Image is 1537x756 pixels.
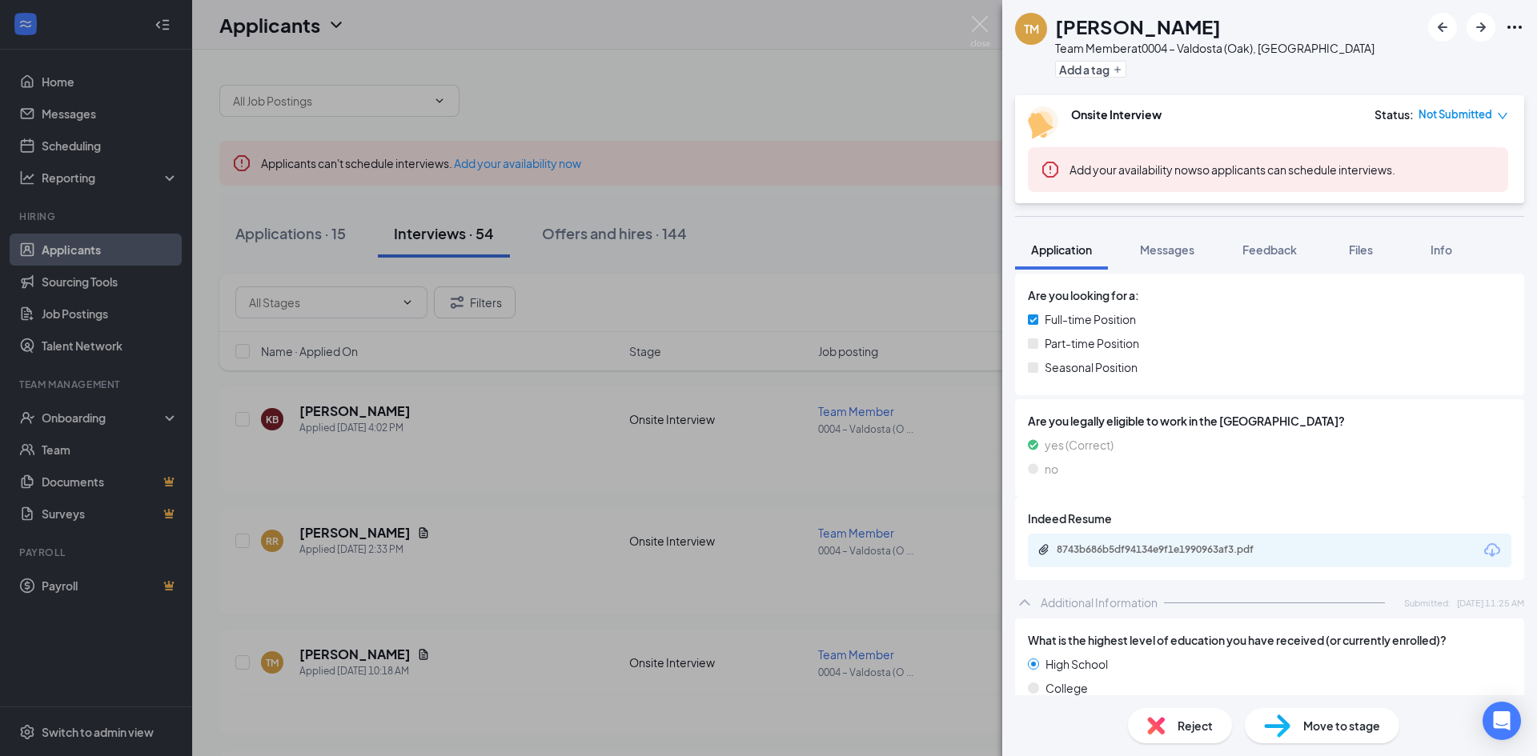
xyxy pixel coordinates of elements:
span: yes (Correct) [1045,436,1114,454]
button: Add your availability now [1069,162,1197,178]
span: Info [1431,242,1452,257]
svg: ArrowRight [1471,18,1491,37]
span: Indeed Resume [1028,510,1112,527]
div: Team Member at 0004 – Valdosta (Oak), [GEOGRAPHIC_DATA] [1055,40,1374,56]
span: [DATE] 11:25 AM [1457,596,1524,610]
span: College [1045,679,1088,697]
span: Not Submitted [1419,106,1492,122]
svg: ArrowLeftNew [1433,18,1452,37]
svg: Plus [1113,65,1122,74]
span: so applicants can schedule interviews. [1069,162,1395,177]
span: Part-time Position [1045,334,1139,352]
b: Onsite Interview [1071,107,1162,122]
span: Submitted: [1404,596,1451,610]
span: Feedback [1242,242,1297,257]
span: Are you legally eligible to work in the [GEOGRAPHIC_DATA]? [1028,412,1511,430]
button: ArrowRight [1467,13,1495,42]
button: ArrowLeftNew [1428,13,1457,42]
span: Are you looking for a: [1028,286,1139,304]
span: Move to stage [1303,717,1380,734]
a: Paperclip8743b686b5df94134e9f1e1990963af3.pdf [1037,543,1297,558]
svg: ChevronUp [1015,593,1034,612]
span: Application [1031,242,1092,257]
span: down [1497,110,1508,122]
span: Reject [1178,717,1213,734]
svg: Paperclip [1037,543,1050,556]
span: What is the highest level of education you have received (or currently enrolled)? [1028,631,1447,649]
span: no [1045,460,1058,478]
svg: Download [1483,541,1502,560]
svg: Error [1041,160,1060,179]
span: High School [1045,655,1108,673]
div: Status : [1374,106,1414,122]
span: Seasonal Position [1045,358,1138,376]
span: Full-time Position [1045,310,1136,328]
div: Open Intercom Messenger [1483,702,1521,740]
div: 8743b686b5df94134e9f1e1990963af3.pdf [1057,543,1281,556]
div: TM [1024,21,1039,37]
h1: [PERSON_NAME] [1055,13,1221,40]
div: Additional Information [1041,594,1158,610]
button: PlusAdd a tag [1055,61,1126,78]
span: Messages [1140,242,1194,257]
svg: Ellipses [1505,18,1524,37]
span: Files [1349,242,1373,257]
